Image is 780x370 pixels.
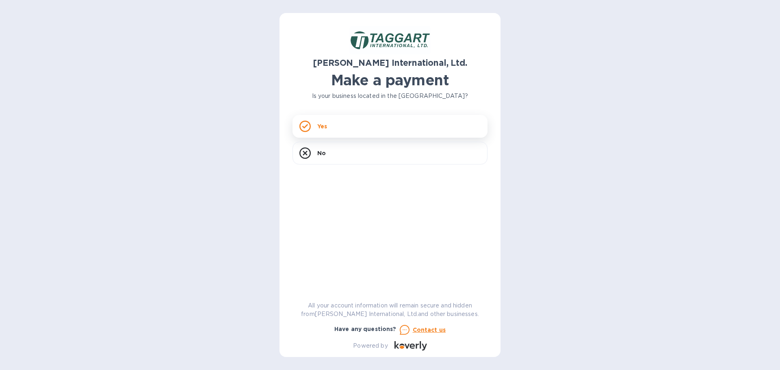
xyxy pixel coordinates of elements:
p: No [317,149,326,157]
p: Is your business located in the [GEOGRAPHIC_DATA]? [292,92,487,100]
b: [PERSON_NAME] International, Ltd. [313,58,467,68]
p: Powered by [353,342,388,350]
p: All your account information will remain secure and hidden from [PERSON_NAME] International, Ltd.... [292,301,487,318]
u: Contact us [413,327,446,333]
b: Have any questions? [334,326,396,332]
p: Yes [317,122,327,130]
h1: Make a payment [292,71,487,89]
